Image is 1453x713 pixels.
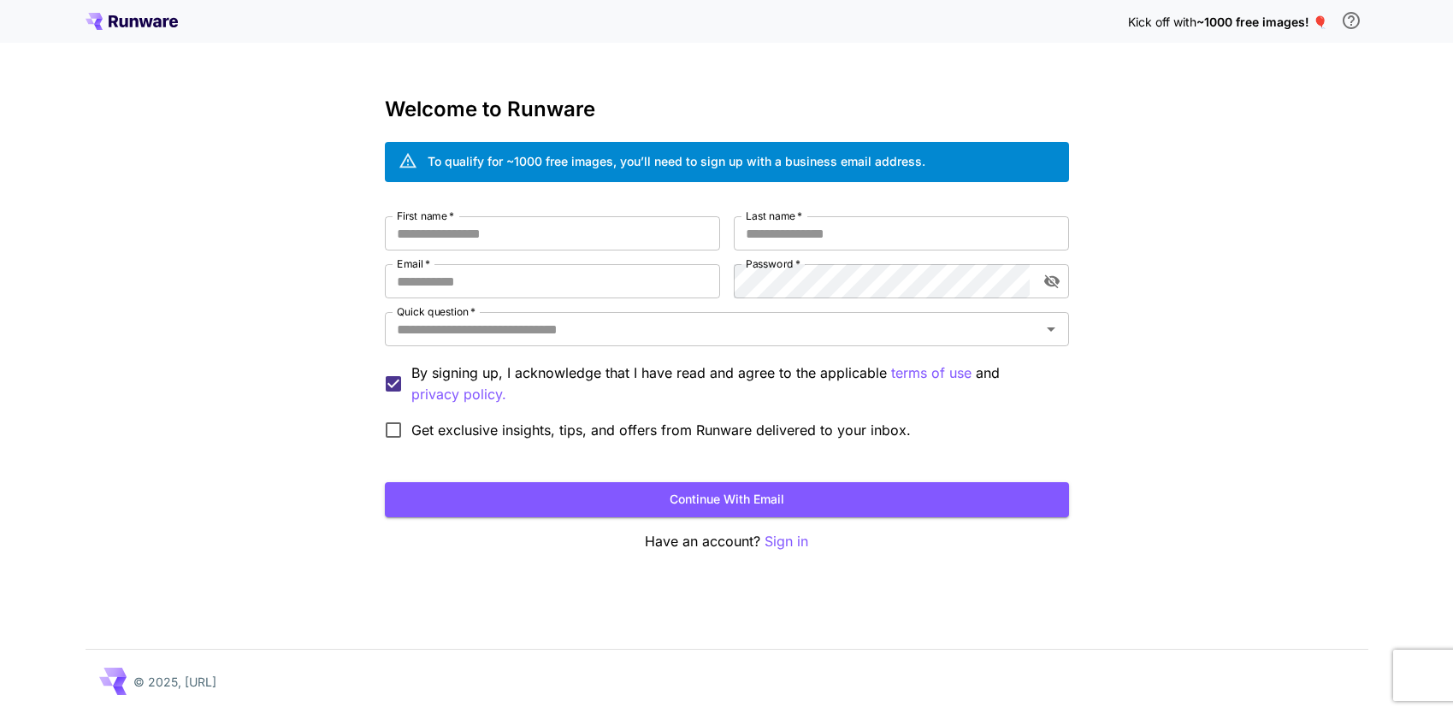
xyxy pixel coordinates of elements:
p: privacy policy. [411,384,506,405]
button: Open [1039,317,1063,341]
button: By signing up, I acknowledge that I have read and agree to the applicable and privacy policy. [891,362,972,384]
label: Quick question [397,304,475,319]
button: In order to qualify for free credit, you need to sign up with a business email address and click ... [1334,3,1368,38]
button: Sign in [765,531,808,552]
label: First name [397,209,454,223]
p: Have an account? [385,531,1069,552]
h3: Welcome to Runware [385,97,1069,121]
label: Email [397,256,430,271]
span: ~1000 free images! 🎈 [1196,15,1327,29]
label: Password [746,256,800,271]
button: By signing up, I acknowledge that I have read and agree to the applicable terms of use and [411,384,506,405]
div: To qualify for ~1000 free images, you’ll need to sign up with a business email address. [428,152,925,170]
p: terms of use [891,362,972,384]
p: © 2025, [URL] [133,673,216,691]
span: Get exclusive insights, tips, and offers from Runware delivered to your inbox. [411,420,911,440]
button: Continue with email [385,482,1069,517]
button: toggle password visibility [1037,266,1067,297]
p: By signing up, I acknowledge that I have read and agree to the applicable and [411,362,1055,405]
span: Kick off with [1128,15,1196,29]
label: Last name [746,209,802,223]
